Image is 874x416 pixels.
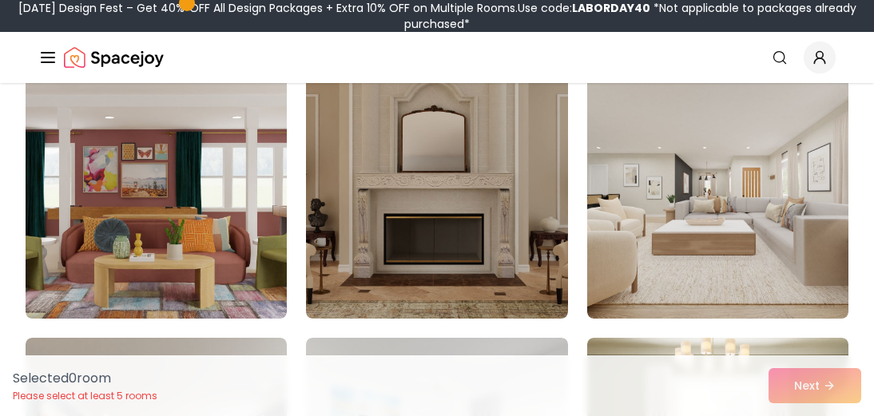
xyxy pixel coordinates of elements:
[587,63,848,319] img: Room room-3
[38,32,836,83] nav: Global
[13,390,157,402] p: Please select at least 5 rooms
[64,42,164,73] img: Spacejoy Logo
[26,63,287,319] img: Room room-1
[306,63,567,319] img: Room room-2
[13,369,157,388] p: Selected 0 room
[64,42,164,73] a: Spacejoy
